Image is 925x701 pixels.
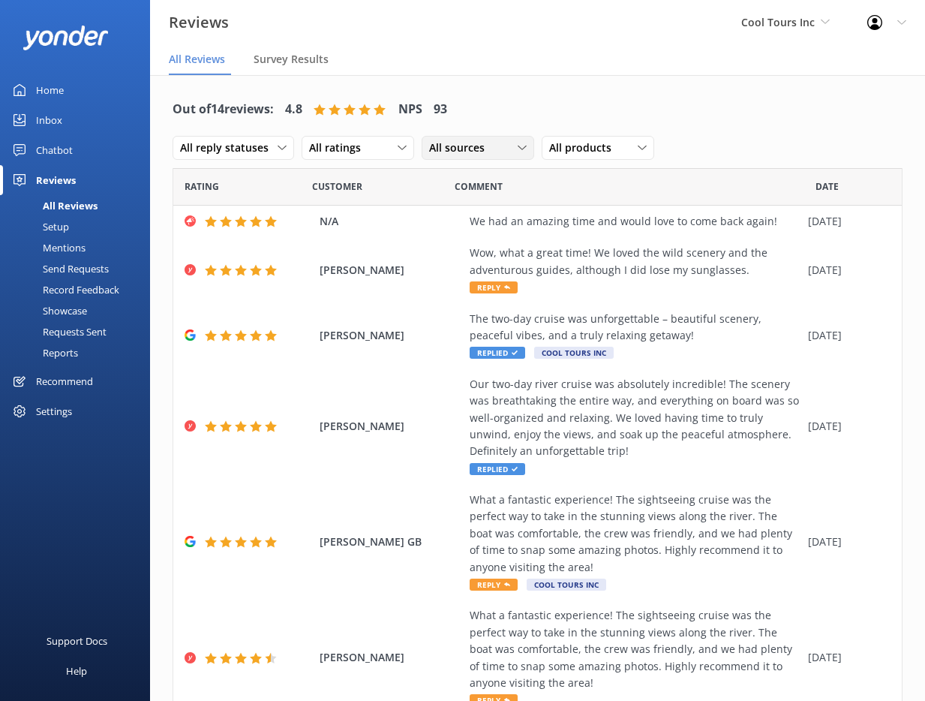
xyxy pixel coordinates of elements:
div: Chatbot [36,135,73,165]
div: [DATE] [808,213,883,230]
span: N/A [320,213,462,230]
span: Date [185,179,219,194]
span: Cool Tours Inc [527,579,606,591]
div: All Reviews [9,195,98,216]
div: Send Requests [9,258,109,279]
a: Record Feedback [9,279,150,300]
div: Support Docs [47,626,107,656]
a: Requests Sent [9,321,150,342]
span: Cool Tours Inc [741,15,815,29]
div: Recommend [36,366,93,396]
div: Home [36,75,64,105]
div: What a fantastic experience! The sightseeing cruise was the perfect way to take in the stunning v... [470,607,800,691]
span: Date [815,179,839,194]
div: [DATE] [808,649,883,666]
span: [PERSON_NAME] [320,262,462,278]
span: Survey Results [254,52,329,67]
span: [PERSON_NAME] [320,327,462,344]
img: yonder-white-logo.png [23,26,109,50]
span: [PERSON_NAME] [320,649,462,666]
div: Reviews [36,165,76,195]
div: Requests Sent [9,321,107,342]
span: All Reviews [169,52,225,67]
div: Settings [36,396,72,426]
span: Question [455,179,503,194]
div: [DATE] [808,418,883,435]
span: Reply [470,579,518,591]
h4: NPS [398,100,422,119]
span: [PERSON_NAME] [320,418,462,435]
div: We had an amazing time and would love to come back again! [470,213,800,230]
div: Setup [9,216,69,237]
div: [DATE] [808,534,883,550]
h4: 4.8 [285,100,302,119]
div: Inbox [36,105,62,135]
h3: Reviews [169,11,229,35]
span: All ratings [309,140,370,156]
a: Mentions [9,237,150,258]
div: Our two-day river cruise was absolutely incredible! The scenery was breathtaking the entire way, ... [470,376,800,460]
h4: Out of 14 reviews: [173,100,274,119]
span: All products [549,140,620,156]
span: [PERSON_NAME] GB [320,534,462,550]
div: Showcase [9,300,87,321]
span: All reply statuses [180,140,278,156]
a: Setup [9,216,150,237]
span: Cool Tours Inc [534,347,614,359]
div: Mentions [9,237,86,258]
div: [DATE] [808,327,883,344]
a: All Reviews [9,195,150,216]
div: Help [66,656,87,686]
a: Send Requests [9,258,150,279]
a: Showcase [9,300,150,321]
span: Replied [470,347,525,359]
span: Date [312,179,362,194]
div: The two-day cruise was unforgettable – beautiful scenery, peaceful vibes, and a truly relaxing ge... [470,311,800,344]
div: [DATE] [808,262,883,278]
span: Replied [470,463,525,475]
h4: 93 [434,100,447,119]
a: Reports [9,342,150,363]
div: What a fantastic experience! The sightseeing cruise was the perfect way to take in the stunning v... [470,492,800,576]
span: All sources [429,140,494,156]
div: Reports [9,342,78,363]
span: Reply [470,281,518,293]
div: Wow, what a great time! We loved the wild scenery and the adventurous guides, although I did lose... [470,245,800,278]
div: Record Feedback [9,279,119,300]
